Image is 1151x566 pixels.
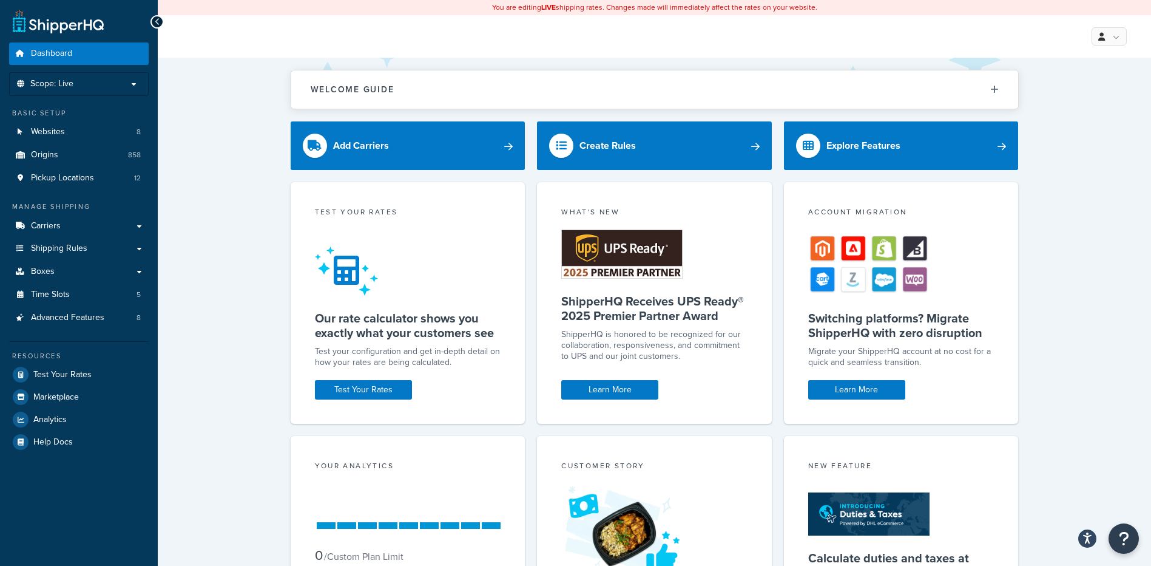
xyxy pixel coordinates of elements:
span: Dashboard [31,49,72,59]
span: 8 [137,313,141,323]
span: Boxes [31,267,55,277]
div: Test your rates [315,206,501,220]
button: Welcome Guide [291,70,1018,109]
small: / Custom Plan Limit [324,550,403,564]
a: Carriers [9,215,149,237]
div: What's New [561,206,748,220]
p: ShipperHQ is honored to be recognized for our collaboration, responsiveness, and commitment to UP... [561,329,748,362]
li: Time Slots [9,284,149,306]
div: Manage Shipping [9,202,149,212]
div: Migrate your ShipperHQ account at no cost for a quick and seamless transition. [808,346,994,368]
h5: ShipperHQ Receives UPS Ready® 2025 Premier Partner Award [561,294,748,323]
span: 8 [137,127,141,137]
h5: Switching platforms? Migrate ShipperHQ with zero disruption [808,311,994,340]
a: Pickup Locations12 [9,167,149,189]
div: New Feature [808,460,994,474]
a: Analytics [9,409,149,431]
a: Test Your Rates [9,364,149,386]
div: Add Carriers [333,137,389,154]
a: Test Your Rates [315,380,412,400]
span: Shipping Rules [31,244,87,254]
span: 858 [128,150,141,160]
a: Origins858 [9,144,149,166]
a: Marketplace [9,386,149,408]
a: Advanced Features8 [9,307,149,329]
a: Add Carriers [291,121,525,170]
div: Account Migration [808,206,994,220]
a: Boxes [9,261,149,283]
span: Marketplace [33,392,79,403]
span: Carriers [31,221,61,231]
a: Shipping Rules [9,237,149,260]
span: Advanced Features [31,313,104,323]
span: Websites [31,127,65,137]
div: Customer Story [561,460,748,474]
button: Open Resource Center [1109,523,1139,554]
span: Pickup Locations [31,173,94,183]
li: Websites [9,121,149,143]
div: Explore Features [826,137,900,154]
span: 0 [315,545,323,565]
span: Origins [31,150,58,160]
a: Learn More [808,380,905,400]
div: Test your configuration and get in-depth detail on how your rates are being calculated. [315,346,501,368]
h2: Welcome Guide [311,85,394,94]
a: Create Rules [537,121,772,170]
span: Help Docs [33,437,73,448]
span: 12 [134,173,141,183]
span: Time Slots [31,290,70,300]
li: Pickup Locations [9,167,149,189]
div: Basic Setup [9,108,149,118]
div: Your Analytics [315,460,501,474]
li: Origins [9,144,149,166]
li: Advanced Features [9,307,149,329]
a: Explore Features [784,121,1019,170]
span: Test Your Rates [33,370,92,380]
h5: Our rate calculator shows you exactly what your customers see [315,311,501,340]
a: Dashboard [9,43,149,65]
a: Websites8 [9,121,149,143]
div: Resources [9,351,149,361]
a: Time Slots5 [9,284,149,306]
b: LIVE [541,2,556,13]
a: Learn More [561,380,658,400]
span: Analytics [33,415,67,425]
span: Scope: Live [30,79,73,89]
span: 5 [137,290,141,300]
a: Help Docs [9,431,149,453]
div: Create Rules [579,137,636,154]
